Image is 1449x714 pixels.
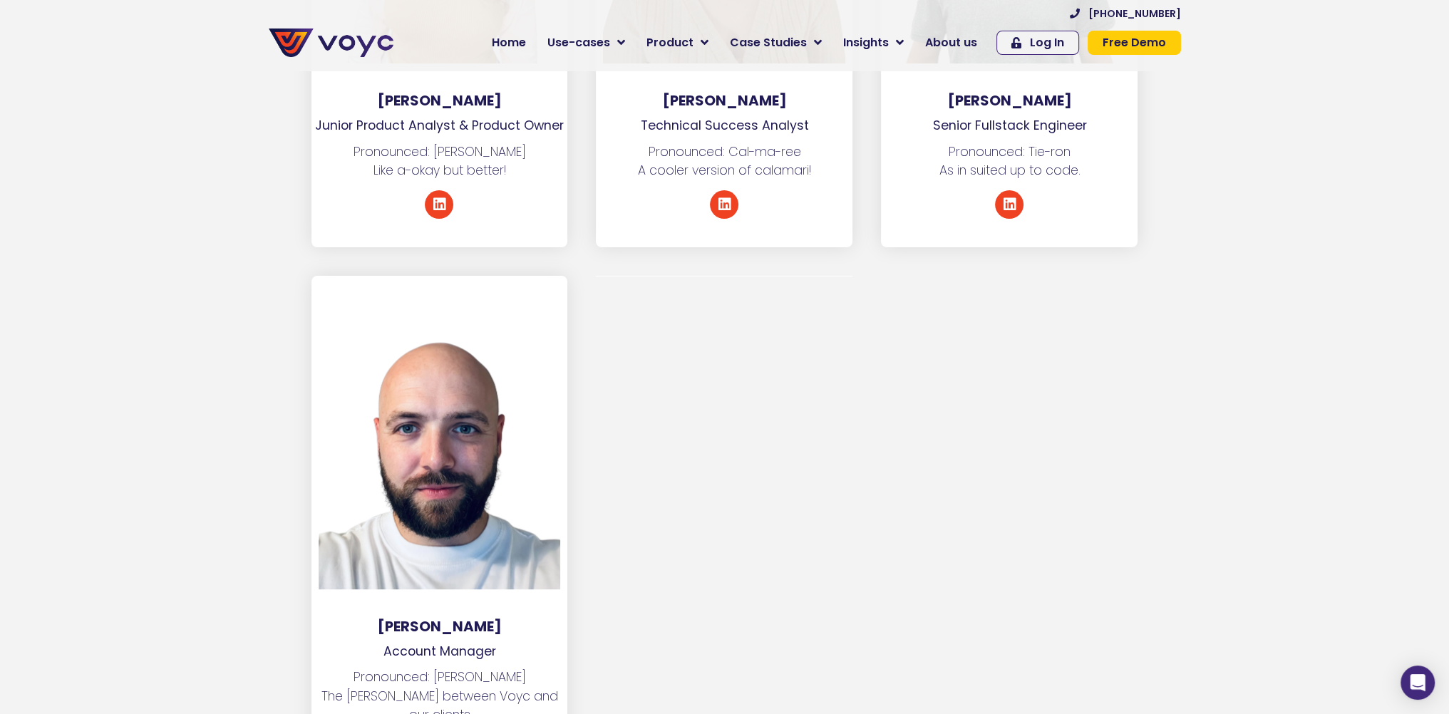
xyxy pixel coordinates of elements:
[311,668,568,686] p: Pronounced: [PERSON_NAME]
[311,92,568,109] h3: [PERSON_NAME]
[311,618,568,635] h3: [PERSON_NAME]
[596,92,852,109] h3: [PERSON_NAME]
[646,34,693,51] span: Product
[730,34,807,51] span: Case Studies
[596,116,852,135] p: Technical Success Analyst
[1070,9,1181,19] a: [PHONE_NUMBER]
[1088,31,1181,55] a: Free Demo
[311,143,568,180] p: Pronounced: [PERSON_NAME] Like a-okay but better!
[1401,666,1435,700] div: Open Intercom Messenger
[311,642,568,661] p: Account Manager
[311,116,568,135] p: Junior Product Analyst & Product Owner
[914,29,988,57] a: About us
[1088,9,1181,19] span: [PHONE_NUMBER]
[832,29,914,57] a: Insights
[843,34,889,51] span: Insights
[492,34,526,51] span: Home
[881,92,1138,109] h3: [PERSON_NAME]
[636,29,719,57] a: Product
[547,34,610,51] span: Use-cases
[925,34,977,51] span: About us
[719,29,832,57] a: Case Studies
[596,143,852,180] p: Pronounced: Cal-ma-ree A cooler version of calamari!
[996,31,1079,55] a: Log In
[1030,37,1064,48] span: Log In
[881,116,1138,135] p: Senior Fullstack Engineer
[1103,37,1166,48] span: Free Demo
[481,29,537,57] a: Home
[269,29,393,57] img: voyc-full-logo
[537,29,636,57] a: Use-cases
[881,143,1138,180] p: Pronounced: Tie-ron As in suited up to code.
